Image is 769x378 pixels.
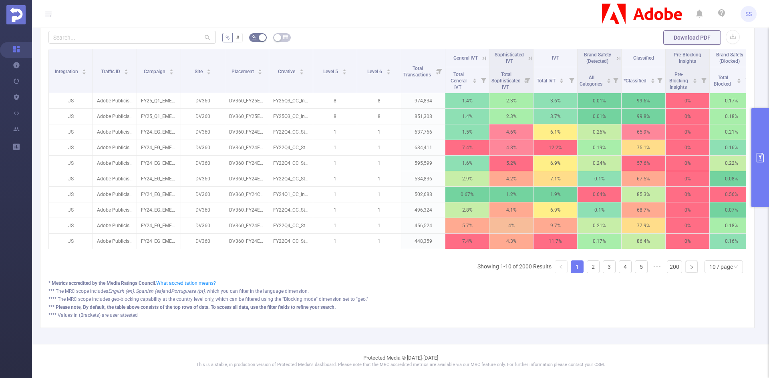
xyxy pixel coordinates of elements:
[445,124,489,140] p: 1.5%
[489,124,533,140] p: 4.6%
[169,68,174,73] div: Sort
[181,124,225,140] p: DV360
[225,156,269,171] p: DV360_FY24EDU_BEH_CompetitiveConquesting_TR_DSK_BAN_728x90 [7938574]
[313,202,357,218] p: 1
[489,140,533,155] p: 4.8%
[48,31,216,44] input: Search...
[578,124,621,140] p: 0.26%
[48,312,746,319] div: **** Values in (Brackets) are user attested
[489,234,533,249] p: 4.3%
[124,71,129,74] i: icon: caret-down
[716,52,743,64] span: Brand Safety (Blocked)
[137,202,181,218] p: FY24_EG_EMEA_Creative_EDU_Acquisition_Buy_4200323233_P36036 [225039]
[49,218,93,233] p: JS
[269,156,313,171] p: FY22Q4_CC_Student_CCIAllApps_TR_TR_DCOGeneralPathfinders_AN_728x90.zip [4198780]
[709,261,733,273] div: 10 / page
[181,93,225,108] p: DV360
[710,171,753,186] p: 0.08%
[714,75,732,87] span: Total Blocked
[258,68,262,70] i: icon: caret-up
[578,140,621,155] p: 0.19%
[232,69,255,74] span: Placement
[269,202,313,218] p: FY22Q4_CC_Student_CCIAllApps_TR_TR_DCOGeneralPathfinders_AN_160x600.zip [4198782]
[171,288,205,294] i: Portuguese (pt)
[269,218,313,233] p: FY22Q4_CC_Student_CCIAllApps_TR_TR_DCOGeneralPathfinders_AN_300x600.zip [4198742]
[489,156,533,171] p: 5.2%
[401,140,445,155] p: 634,411
[55,69,79,74] span: Integration
[93,124,137,140] p: Adobe Publicis Emea Tier 1 [27133]
[533,171,577,186] p: 7.1%
[401,234,445,249] p: 448,359
[619,260,632,273] li: 4
[622,187,665,202] p: 85.3%
[710,234,753,249] p: 0.16%
[225,93,269,108] p: DV360_FY25EXP_PSP_Affinity-Solopreneur-IND-CCEX-Google_UK_CROSS_ST_300x250_EarlofEast-StandardIAB...
[578,218,621,233] p: 0.21%
[357,187,401,202] p: 1
[489,109,533,124] p: 2.3%
[710,187,753,202] p: 0.56%
[533,156,577,171] p: 6.9%
[6,5,26,24] img: Protected Media
[367,69,383,74] span: Level 6
[386,68,391,70] i: icon: caret-up
[144,69,167,74] span: Campaign
[181,156,225,171] p: DV360
[313,187,357,202] p: 1
[622,171,665,186] p: 67.5%
[522,67,533,93] i: Filter menu
[225,124,269,140] p: DV360_FY24EDU_BEH_CustomIntent_TR_DSK_BAN_728x90 [7938812]
[357,156,401,171] p: 1
[666,156,709,171] p: 0%
[49,93,93,108] p: JS
[93,234,137,249] p: Adobe Publicis Emea Tier 1 [27133]
[693,77,697,80] i: icon: caret-up
[299,68,304,73] div: Sort
[710,124,753,140] p: 0.21%
[156,280,216,286] a: What accreditation means?
[49,124,93,140] p: JS
[401,171,445,186] p: 534,836
[313,218,357,233] p: 1
[669,72,688,90] span: Pre-Blocking Insights
[137,218,181,233] p: FY24_EG_EMEA_Creative_EDU_Acquisition_Buy_4200323233_P36036 [225039]
[401,202,445,218] p: 496,324
[578,171,621,186] p: 0.1%
[478,67,489,93] i: Filter menu
[489,218,533,233] p: 4%
[49,234,93,249] p: JS
[491,72,521,90] span: Total Sophisticated IVT
[49,171,93,186] p: JS
[667,261,682,273] a: 200
[473,80,477,82] i: icon: caret-down
[82,68,87,73] div: Sort
[693,80,697,82] i: icon: caret-down
[587,261,599,273] a: 2
[606,77,611,82] div: Sort
[737,77,741,82] div: Sort
[225,109,269,124] p: DV360_FY25EXP_PSP_Affinity-Solopreneur-IND-CCEX-Google_UK_CROSS_ST_300x250_Yendy-StandardIAB-DV36...
[181,140,225,155] p: DV360
[137,156,181,171] p: FY24_EG_EMEA_Creative_EDU_Acquisition_Buy_4200323233_P36036 [225039]
[445,93,489,108] p: 1.4%
[693,77,697,82] div: Sort
[622,124,665,140] p: 65.9%
[571,260,584,273] li: 1
[403,66,432,78] span: Total Transactions
[622,156,665,171] p: 57.6%
[137,234,181,249] p: FY24_EG_EMEA_Creative_EDU_Acquisition_Buy_4200323233_P36036 [225039]
[313,234,357,249] p: 1
[603,260,616,273] li: 3
[225,171,269,186] p: DV360_FY24EDU_BEH_CustomIntent_TR_DSK_BAN_160x600 [7938809]
[666,93,709,108] p: 0%
[48,296,746,303] div: **** The MRC scope includes geo-blocking capability at the country level only, which can be filte...
[533,218,577,233] p: 9.7%
[313,124,357,140] p: 1
[610,67,621,93] i: Filter menu
[489,202,533,218] p: 4.1%
[666,187,709,202] p: 0%
[93,109,137,124] p: Adobe Publicis Emea Tier 1 [27133]
[401,124,445,140] p: 637,766
[225,234,269,249] p: DV360_FY24EDU_BEH_CompetitiveConquesting_TR_DSK_BAN_300x250 [7938572]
